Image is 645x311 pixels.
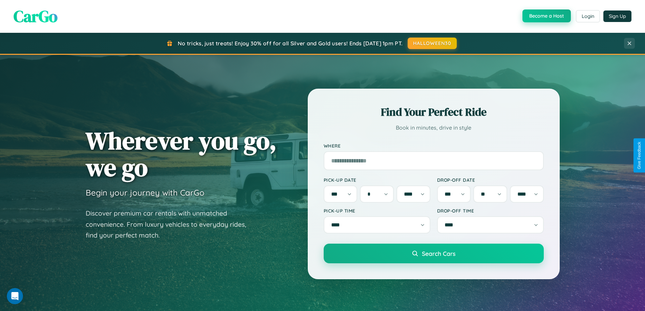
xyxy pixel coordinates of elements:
button: Become a Host [522,9,571,22]
p: Discover premium car rentals with unmatched convenience. From luxury vehicles to everyday rides, ... [86,208,255,241]
iframe: Intercom live chat [7,288,23,304]
button: Search Cars [324,244,544,263]
h2: Find Your Perfect Ride [324,105,544,119]
label: Drop-off Time [437,208,544,214]
button: Login [576,10,600,22]
span: Search Cars [422,250,455,257]
button: Sign Up [603,10,631,22]
label: Where [324,143,544,149]
label: Pick-up Date [324,177,430,183]
span: No tricks, just treats! Enjoy 30% off for all Silver and Gold users! Ends [DATE] 1pm PT. [178,40,403,47]
span: CarGo [14,5,58,27]
div: Give Feedback [637,142,642,169]
p: Book in minutes, drive in style [324,123,544,133]
h1: Wherever you go, we go [86,127,277,181]
button: HALLOWEEN30 [408,38,457,49]
label: Drop-off Date [437,177,544,183]
h3: Begin your journey with CarGo [86,187,205,198]
label: Pick-up Time [324,208,430,214]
